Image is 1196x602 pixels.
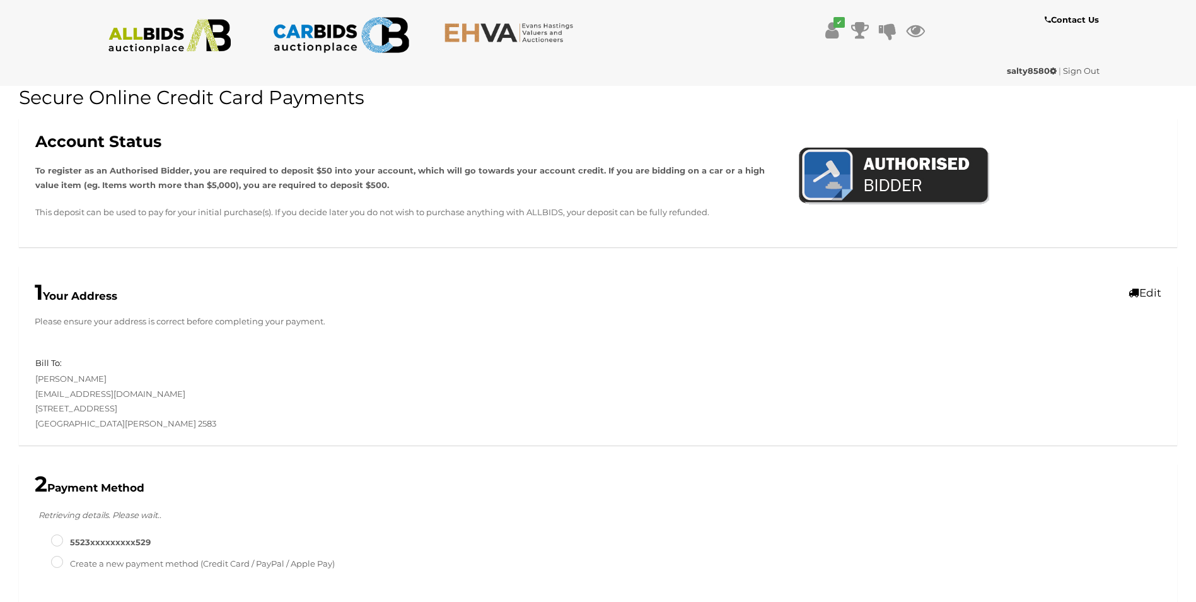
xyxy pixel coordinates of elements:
span: 1 [35,279,43,305]
img: CARBIDS.com.au [272,13,409,57]
strong: salty8580 [1007,66,1057,76]
a: salty8580 [1007,66,1059,76]
b: Contact Us [1045,15,1099,25]
h5: Bill To: [35,358,62,367]
b: Account Status [35,132,161,151]
label: Create a new payment method (Credit Card / PayPal / Apple Pay) [51,557,335,571]
img: AuthorisedBidder.png [798,146,989,208]
a: Sign Out [1063,66,1100,76]
a: Edit [1129,286,1161,299]
label: 5523XXXXXXXXX529 [51,535,151,550]
img: ALLBIDS.com.au [102,19,238,54]
b: Payment Method [35,481,144,494]
div: [PERSON_NAME] [EMAIL_ADDRESS][DOMAIN_NAME] [STREET_ADDRESS] [GEOGRAPHIC_DATA][PERSON_NAME] 2583 [26,356,598,431]
a: ✔ [823,19,842,42]
p: This deposit can be used to pay for your initial purchase(s). If you decide later you do not wish... [35,205,779,220]
a: Contact Us [1045,13,1102,27]
b: Your Address [35,290,117,302]
img: EHVA.com.au [444,22,581,43]
i: ✔ [833,17,845,28]
i: Retrieving details. Please wait.. [38,510,161,520]
strong: To register as an Authorised Bidder, you are required to deposit $50 into your account, which wil... [35,165,765,190]
span: | [1059,66,1061,76]
p: Please ensure your address is correct before completing your payment. [35,314,1161,329]
h1: Secure Online Credit Card Payments [19,87,1177,108]
span: 2 [35,471,47,497]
